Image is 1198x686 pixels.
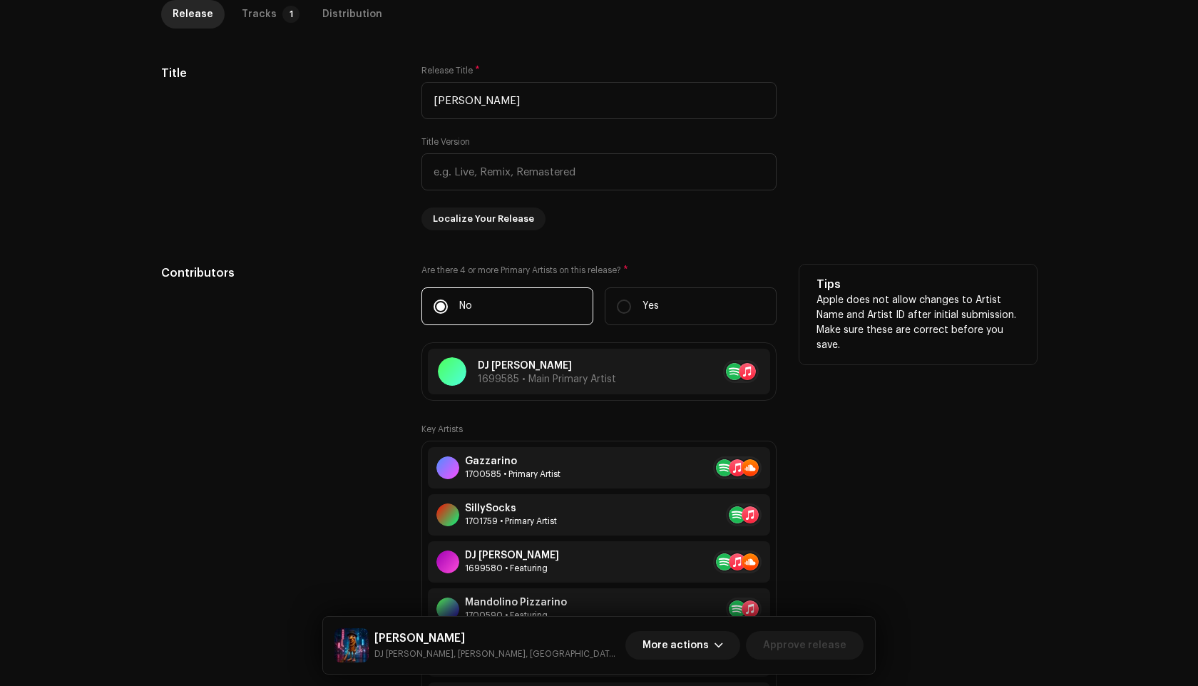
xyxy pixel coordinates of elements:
h5: TUNG TUNG TUNG SAHUR [374,630,620,647]
label: Are there 4 or more Primary Artists on this release? [421,265,777,276]
span: More actions [642,631,709,660]
button: Approve release [746,631,864,660]
p: No [459,299,472,314]
img: 7aa33a38-0ffa-4ecb-bfd0-9632648bec4b [334,628,369,662]
p: DJ [PERSON_NAME] [478,359,616,374]
div: Featuring [465,563,559,574]
h5: Contributors [161,265,399,282]
div: Mandolino Pizzarino [465,597,567,608]
label: Key Artists [421,424,463,435]
button: Localize Your Release [421,208,546,230]
div: DJ [PERSON_NAME] [465,550,559,561]
input: e.g. Live, Remix, Remastered [421,153,777,190]
input: e.g. My Great Song [421,82,777,119]
h5: Title [161,65,399,82]
h5: Tips [816,276,1020,293]
p: Yes [642,299,659,314]
label: Title Version [421,136,470,148]
span: 1699585 • Main Primary Artist [478,374,616,384]
div: SillySocks [465,503,557,514]
p: Apple does not allow changes to Artist Name and Artist ID after initial submission. Make sure the... [816,293,1020,353]
div: Featuring [465,610,567,621]
label: Release Title [421,65,480,76]
div: Primary Artist [465,469,560,480]
button: More actions [625,631,740,660]
div: Primary Artist [465,516,557,527]
span: Localize Your Release [433,205,534,233]
span: Approve release [763,631,846,660]
div: Gazzarino [465,456,560,467]
small: TUNG TUNG TUNG SAHUR [374,647,620,661]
